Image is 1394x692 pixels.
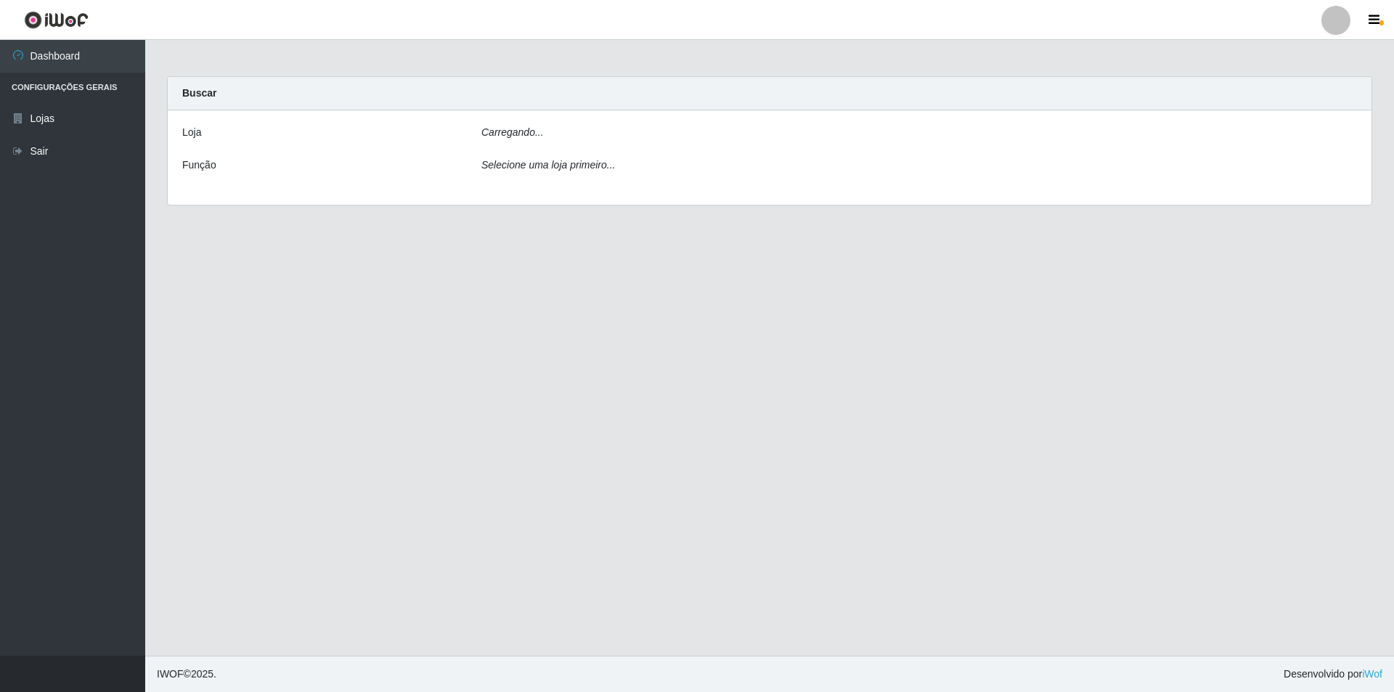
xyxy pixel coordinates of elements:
span: © 2025 . [157,667,216,682]
a: iWof [1362,668,1382,680]
label: Função [182,158,216,173]
strong: Buscar [182,87,216,99]
span: Desenvolvido por [1284,667,1382,682]
img: CoreUI Logo [24,11,89,29]
label: Loja [182,125,201,140]
span: IWOF [157,668,184,680]
i: Carregando... [481,126,544,138]
i: Selecione uma loja primeiro... [481,159,615,171]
